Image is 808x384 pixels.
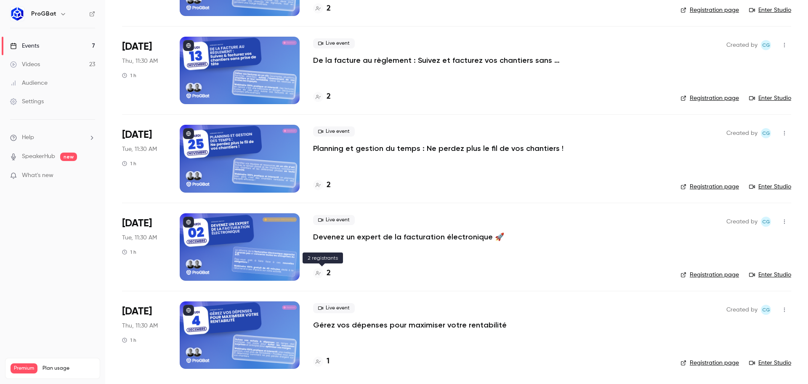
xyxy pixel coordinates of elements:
[761,40,771,50] span: Charles Gallard
[761,128,771,138] span: Charles Gallard
[313,126,355,137] span: Live event
[680,271,739,279] a: Registration page
[313,268,331,279] a: 2
[10,79,48,87] div: Audience
[762,305,770,315] span: CG
[43,365,95,372] span: Plan usage
[10,60,40,69] div: Videos
[10,42,39,50] div: Events
[10,97,44,106] div: Settings
[313,143,563,153] a: Planning et gestion du temps : Ne perdez plus le fil de vos chantiers !
[122,37,166,104] div: Nov 13 Thu, 11:30 AM (Europe/Paris)
[122,301,166,369] div: Dec 4 Thu, 11:30 AM (Europe/Paris)
[762,217,770,227] span: CG
[122,217,152,230] span: [DATE]
[327,356,330,367] h4: 1
[11,7,24,21] img: ProGBat
[327,3,331,14] h4: 2
[11,363,37,373] span: Premium
[60,153,77,161] span: new
[313,91,331,102] a: 2
[680,94,739,102] a: Registration page
[327,268,331,279] h4: 2
[22,171,53,180] span: What's new
[22,152,55,161] a: SpeakerHub
[726,128,757,138] span: Created by
[762,128,770,138] span: CG
[313,55,566,65] a: De la facture au règlement : Suivez et facturez vos chantiers sans prise de tête
[22,133,34,142] span: Help
[680,183,739,191] a: Registration page
[31,10,56,18] h6: ProGBat
[122,213,166,281] div: Dec 2 Tue, 11:30 AM (Europe/Paris)
[313,320,507,330] a: Gérez vos dépenses pour maximiser votre rentabilité
[313,303,355,313] span: Live event
[122,72,136,79] div: 1 h
[761,217,771,227] span: Charles Gallard
[313,38,355,48] span: Live event
[313,215,355,225] span: Live event
[122,40,152,54] span: [DATE]
[122,322,158,330] span: Thu, 11:30 AM
[749,271,791,279] a: Enter Studio
[327,180,331,191] h4: 2
[680,6,739,14] a: Registration page
[313,180,331,191] a: 2
[122,234,157,242] span: Tue, 11:30 AM
[761,305,771,315] span: Charles Gallard
[313,356,330,367] a: 1
[762,40,770,50] span: CG
[122,160,136,167] div: 1 h
[10,133,95,142] li: help-dropdown-opener
[85,172,95,180] iframe: Noticeable Trigger
[313,232,504,242] a: Devenez un expert de la facturation électronique 🚀
[122,125,166,192] div: Nov 25 Tue, 11:30 AM (Europe/Paris)
[680,359,739,367] a: Registration page
[749,6,791,14] a: Enter Studio
[749,94,791,102] a: Enter Studio
[726,305,757,315] span: Created by
[122,145,157,153] span: Tue, 11:30 AM
[749,183,791,191] a: Enter Studio
[122,305,152,318] span: [DATE]
[122,128,152,142] span: [DATE]
[122,249,136,255] div: 1 h
[327,91,331,102] h4: 2
[122,337,136,344] div: 1 h
[313,3,331,14] a: 2
[726,40,757,50] span: Created by
[726,217,757,227] span: Created by
[122,57,158,65] span: Thu, 11:30 AM
[749,359,791,367] a: Enter Studio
